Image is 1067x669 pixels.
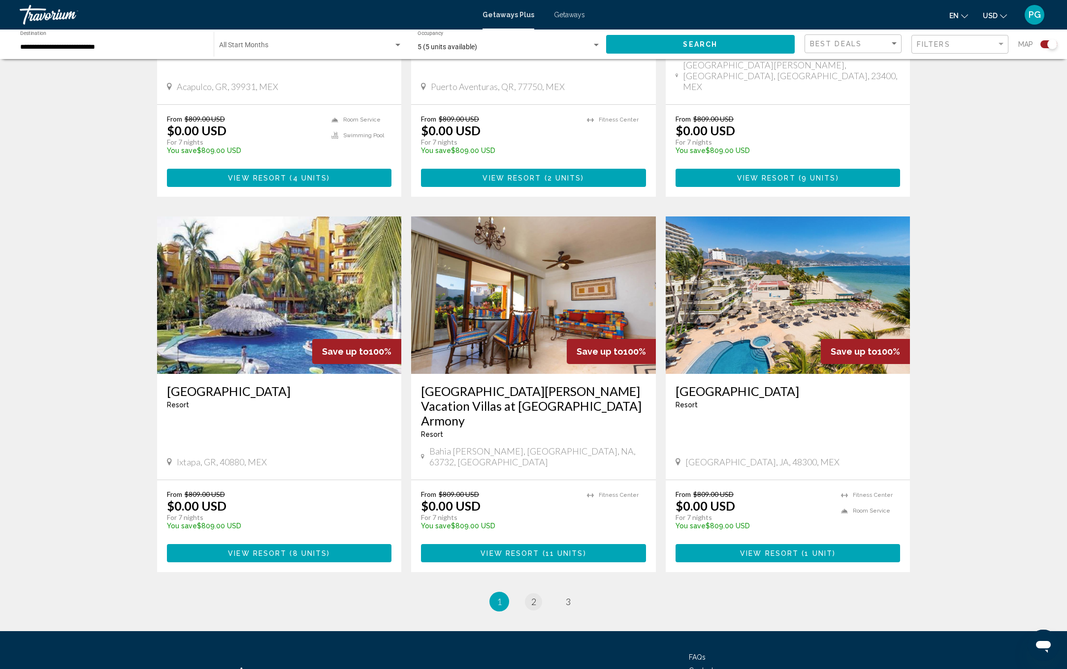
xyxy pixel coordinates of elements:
[799,549,836,557] span: ( )
[167,123,226,138] p: $0.00 USD
[911,34,1008,55] button: Filter
[177,81,278,92] span: Acapulco, GR, 39931, MEX
[421,513,577,522] p: For 7 nights
[802,174,836,182] span: 9 units
[429,446,646,467] span: Bahia [PERSON_NAME], [GEOGRAPHIC_DATA], NA, 63732, [GEOGRAPHIC_DATA]
[228,174,287,182] span: View Resort
[917,40,950,48] span: Filters
[853,508,890,514] span: Room Service
[167,115,182,123] span: From
[293,174,327,182] span: 4 units
[831,346,877,357] span: Save up to
[676,513,832,522] p: For 7 nights
[683,41,717,49] span: Search
[167,147,322,154] p: $809.00 USD
[421,490,436,498] span: From
[421,498,481,513] p: $0.00 USD
[157,216,402,374] img: ii_psl1.jpg
[439,490,479,498] span: $809.00 USD
[421,123,481,138] p: $0.00 USD
[554,11,585,19] a: Getaways
[167,401,189,409] span: Resort
[157,592,910,611] ul: Pagination
[683,60,900,92] span: [GEOGRAPHIC_DATA][PERSON_NAME], [GEOGRAPHIC_DATA], [GEOGRAPHIC_DATA], 23400, MEX
[483,174,541,182] span: View Resort
[676,401,698,409] span: Resort
[821,339,910,364] div: 100%
[676,123,735,138] p: $0.00 USD
[421,522,577,530] p: $809.00 USD
[293,549,327,557] span: 8 units
[1018,37,1033,51] span: Map
[421,138,577,147] p: For 7 nights
[421,147,577,154] p: $809.00 USD
[676,147,891,154] p: $809.00 USD
[167,169,392,187] button: View Resort(4 units)
[421,147,451,154] span: You save
[676,147,706,154] span: You save
[531,596,536,607] span: 2
[167,384,392,398] a: [GEOGRAPHIC_DATA]
[1029,10,1041,20] span: PG
[666,216,910,374] img: ii_vdp1.jpg
[20,5,473,25] a: Travorium
[740,549,799,557] span: View Resort
[546,549,583,557] span: 11 units
[567,339,656,364] div: 100%
[421,384,646,428] a: [GEOGRAPHIC_DATA][PERSON_NAME] Vacation Villas at [GEOGRAPHIC_DATA] Armony
[431,81,565,92] span: Puerto Aventuras, QR, 77750, MEX
[481,549,539,557] span: View Resort
[542,174,584,182] span: ( )
[322,346,369,357] span: Save up to
[676,544,901,562] button: View Resort(1 unit)
[737,174,796,182] span: View Resort
[185,115,225,123] span: $809.00 USD
[689,653,706,661] a: FAQs
[1022,4,1047,25] button: User Menu
[676,522,832,530] p: $809.00 USD
[418,43,477,51] span: 5 (5 units available)
[421,430,443,438] span: Resort
[949,12,959,20] span: en
[497,596,502,607] span: 1
[483,11,534,19] a: Getaways Plus
[177,456,267,467] span: Ixtapa, GR, 40880, MEX
[228,549,287,557] span: View Resort
[167,147,197,154] span: You save
[439,115,479,123] span: $809.00 USD
[676,169,901,187] a: View Resort(9 units)
[566,596,571,607] span: 3
[343,117,381,123] span: Room Service
[167,544,392,562] button: View Resort(8 units)
[312,339,401,364] div: 100%
[287,174,330,182] span: ( )
[167,138,322,147] p: For 7 nights
[421,544,646,562] button: View Resort(11 units)
[805,549,833,557] span: 1 unit
[676,384,901,398] a: [GEOGRAPHIC_DATA]
[676,138,891,147] p: For 7 nights
[983,12,998,20] span: USD
[676,498,735,513] p: $0.00 USD
[167,522,197,530] span: You save
[676,115,691,123] span: From
[693,490,734,498] span: $809.00 USD
[810,40,862,48] span: Best Deals
[606,35,795,53] button: Search
[167,498,226,513] p: $0.00 USD
[167,522,382,530] p: $809.00 USD
[599,117,639,123] span: Fitness Center
[1028,630,1059,661] iframe: Button to launch messaging window
[421,115,436,123] span: From
[421,522,451,530] span: You save
[539,549,586,557] span: ( )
